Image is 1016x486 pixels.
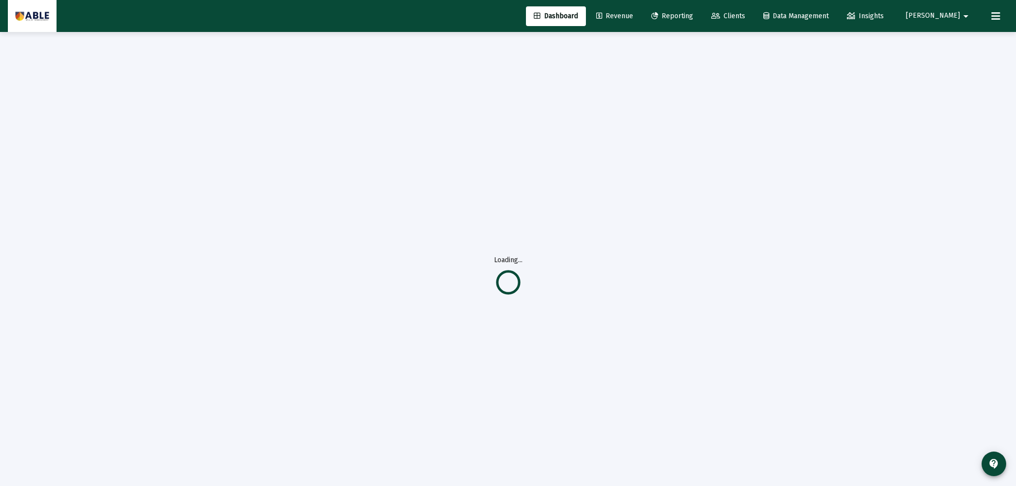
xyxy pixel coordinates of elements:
span: Clients [711,12,745,20]
a: Reporting [643,6,701,26]
span: Data Management [763,12,829,20]
mat-icon: contact_support [988,458,1000,470]
span: [PERSON_NAME] [906,12,960,20]
span: Dashboard [534,12,578,20]
a: Clients [703,6,753,26]
img: Dashboard [15,6,49,26]
a: Data Management [755,6,837,26]
span: Reporting [651,12,693,20]
a: Dashboard [526,6,586,26]
a: Insights [839,6,892,26]
button: [PERSON_NAME] [894,6,984,26]
mat-icon: arrow_drop_down [960,6,972,26]
a: Revenue [588,6,641,26]
span: Insights [847,12,884,20]
span: Revenue [596,12,633,20]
